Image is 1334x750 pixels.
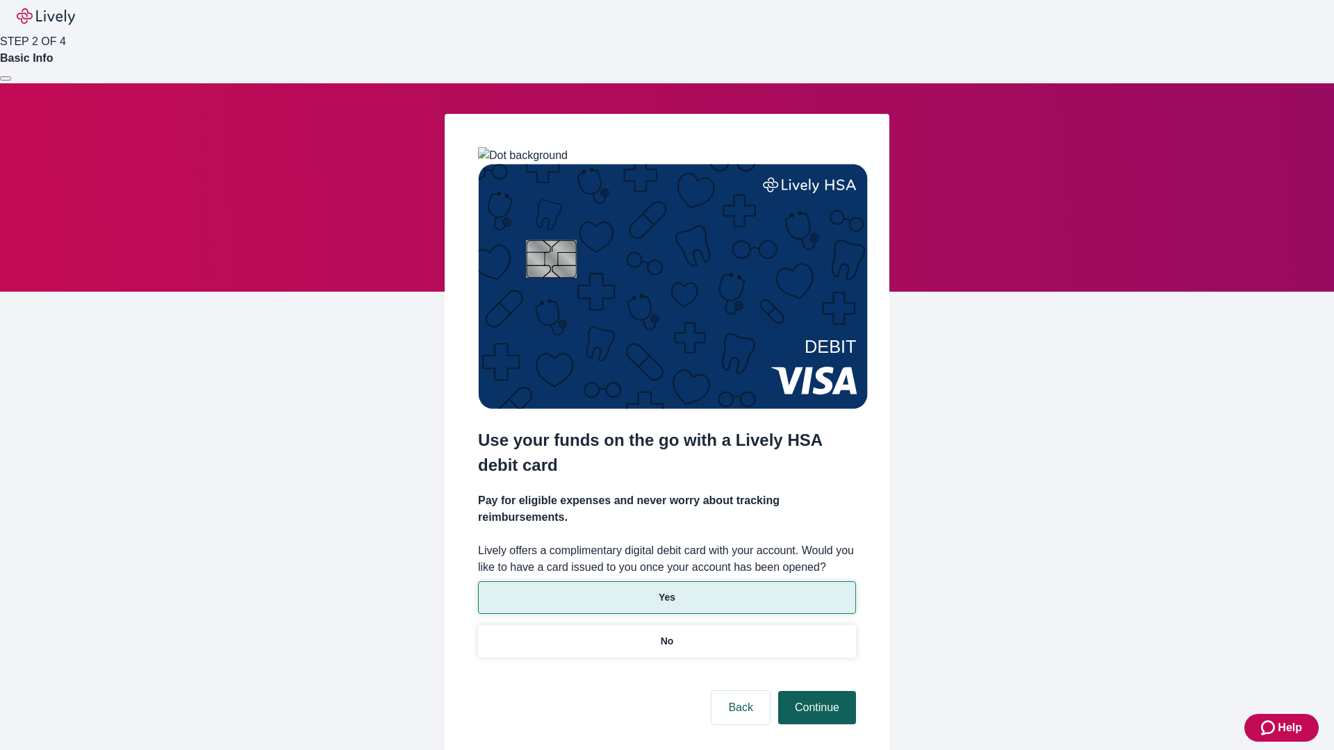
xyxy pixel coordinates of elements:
[1261,719,1278,736] svg: Zendesk support icon
[778,691,856,724] button: Continue
[478,625,856,658] button: No
[1278,719,1302,736] span: Help
[17,8,75,25] img: Lively
[478,147,568,164] img: Dot background
[659,590,675,605] p: Yes
[478,164,868,409] img: Debit card
[1244,714,1319,742] button: Zendesk support iconHelp
[478,428,856,478] h2: Use your funds on the go with a Lively HSA debit card
[478,492,856,526] h4: Pay for eligible expenses and never worry about tracking reimbursements.
[661,634,674,649] p: No
[478,542,856,576] label: Lively offers a complimentary digital debit card with your account. Would you like to have a card...
[478,581,856,614] button: Yes
[711,691,770,724] button: Back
